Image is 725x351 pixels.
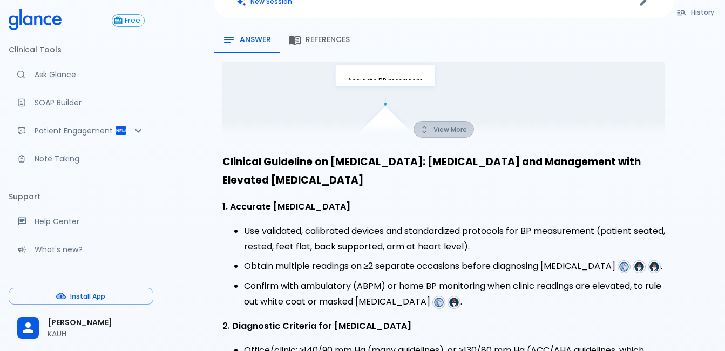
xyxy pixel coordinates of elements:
a: Moramiz: Find ICD10AM codes instantly [9,63,153,86]
a: Advanced note-taking [9,147,153,171]
button: Install App [9,288,153,305]
li: Support [9,184,153,210]
span: Free [121,17,144,25]
p: Ask Glance [35,69,145,80]
a: Click to view or change your subscription [112,14,153,27]
p: KAUH [48,328,145,339]
li: Clinical Tools [9,37,153,63]
div: [PERSON_NAME]KAUH [9,309,153,347]
li: Use validated, calibrated devices and standardized protocols for BP measurement (patient seated, ... [244,224,665,255]
img: favicons [449,298,459,307]
img: favicons [434,298,444,307]
span: References [306,35,350,45]
div: Recent updates and feature releases [9,238,153,261]
a: Get help from our support team [9,210,153,233]
h3: Clinical Guideline on [MEDICAL_DATA]: [MEDICAL_DATA] and Management with Elevated [MEDICAL_DATA] [222,153,665,189]
li: Confirm with ambulatory (ABPM) or home BP monitoring when clinic readings are elevated, to rule o... [244,279,665,310]
p: Note Taking [35,153,145,164]
strong: 2. Diagnostic Criteria for [MEDICAL_DATA] [222,320,411,332]
p: Accurate BP measurement [347,77,427,85]
img: favicons [649,262,659,272]
img: favicons [634,262,644,272]
a: Docugen: Compose a clinical documentation in seconds [9,91,153,114]
span: [PERSON_NAME] [48,317,145,328]
button: Free [112,14,145,27]
p: Patient Engagement [35,125,114,136]
p: Help Center [35,216,145,227]
p: SOAP Builder [35,97,145,108]
img: favicons [619,262,629,272]
strong: 1. Accurate [MEDICAL_DATA] [222,200,350,213]
li: Obtain multiple readings on ≥2 separate occasions before diagnosing [MEDICAL_DATA] . [244,259,665,274]
button: View More [414,121,474,138]
p: What's new? [35,244,145,255]
li: Settings [9,274,153,300]
div: Patient Reports & Referrals [9,119,153,143]
span: Answer [240,35,271,45]
button: History [672,4,721,20]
